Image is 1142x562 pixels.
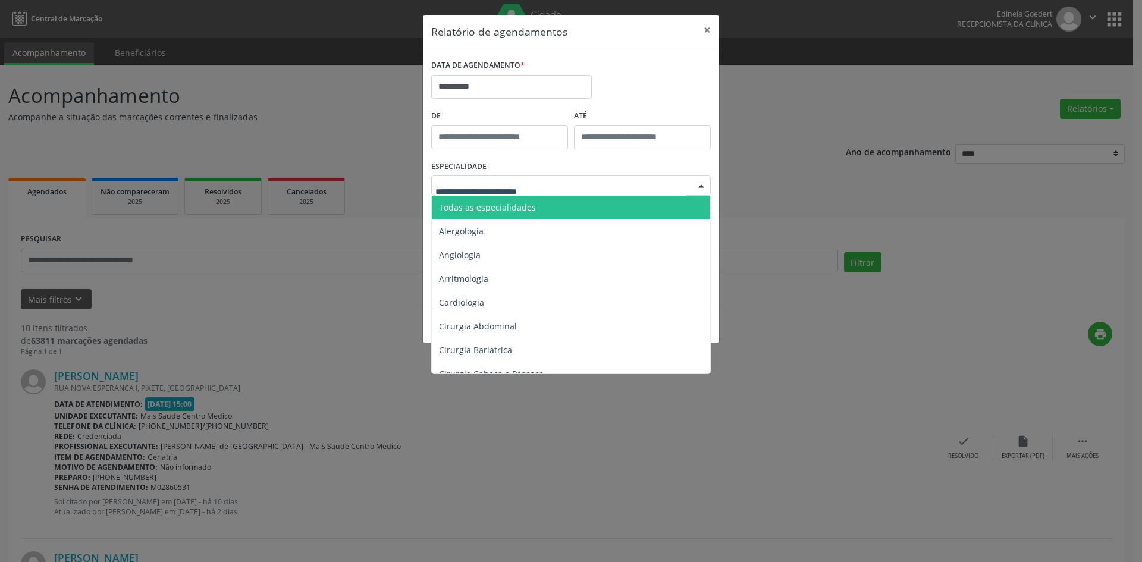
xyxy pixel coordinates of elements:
[439,321,517,332] span: Cirurgia Abdominal
[439,344,512,356] span: Cirurgia Bariatrica
[431,56,525,75] label: DATA DE AGENDAMENTO
[431,107,568,125] label: De
[439,225,484,237] span: Alergologia
[695,15,719,45] button: Close
[439,273,488,284] span: Arritmologia
[439,202,536,213] span: Todas as especialidades
[439,249,481,260] span: Angiologia
[574,107,711,125] label: ATÉ
[439,297,484,308] span: Cardiologia
[431,158,487,176] label: ESPECIALIDADE
[431,24,567,39] h5: Relatório de agendamentos
[439,368,544,379] span: Cirurgia Cabeça e Pescoço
